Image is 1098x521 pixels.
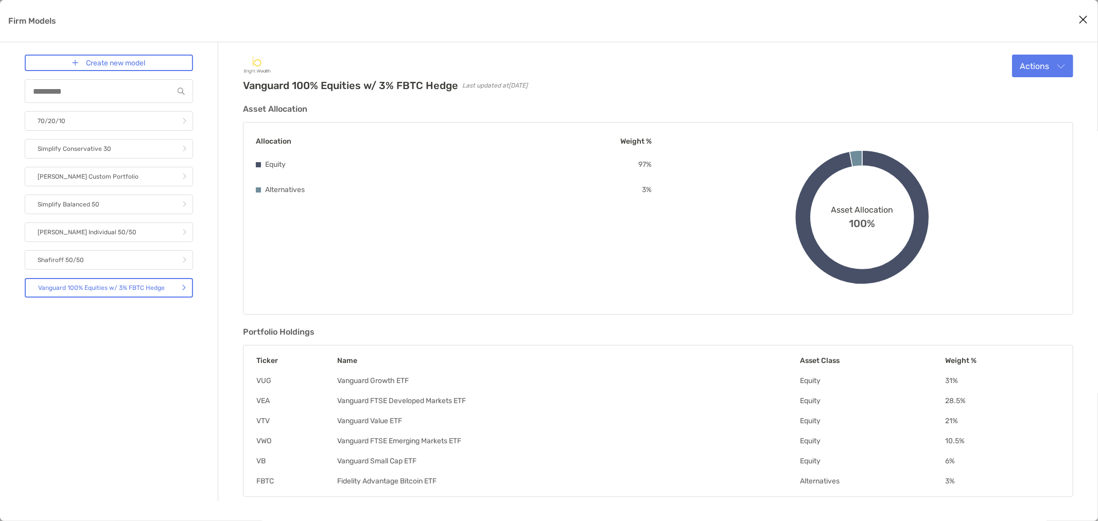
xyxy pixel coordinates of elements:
td: 28.5 % [945,396,1060,406]
a: 70/20/10 [25,111,193,131]
td: Fidelity Advantage Bitcoin ETF [337,476,799,486]
td: Equity [799,376,945,386]
td: Vanguard Value ETF [337,416,799,426]
td: FBTC [256,476,337,486]
p: Shafiroff 50/50 [38,254,84,267]
td: Equity [799,396,945,406]
td: 31 % [945,376,1060,386]
td: VUG [256,376,337,386]
img: input icon [178,88,185,95]
img: Company Logo [243,55,272,75]
td: 3 % [945,476,1060,486]
td: 6 % [945,456,1060,466]
h3: Asset Allocation [243,104,1073,114]
p: Allocation [256,135,291,148]
td: Alternatives [799,476,945,486]
p: 3 % [642,183,652,196]
td: VTV [256,416,337,426]
a: Create new model [25,55,193,71]
a: [PERSON_NAME] Individual 50/50 [25,222,193,242]
td: 10.5 % [945,436,1060,446]
p: [PERSON_NAME] Individual 50/50 [38,226,136,239]
td: 21 % [945,416,1060,426]
td: Equity [799,416,945,426]
td: VEA [256,396,337,406]
td: VB [256,456,337,466]
p: Vanguard 100% Equities w/ 3% FBTC Hedge [38,282,165,294]
p: 70/20/10 [38,115,65,128]
td: Vanguard Growth ETF [337,376,799,386]
span: Asset Allocation [831,205,894,215]
a: [PERSON_NAME] Custom Portfolio [25,167,193,186]
a: Vanguard 100% Equities w/ 3% FBTC Hedge [25,278,193,298]
h3: Portfolio Holdings [243,327,1073,337]
span: Last updated at [DATE] [462,82,528,89]
a: Simplify Conservative 30 [25,139,193,159]
p: Alternatives [265,183,305,196]
p: Simplify Balanced 50 [38,198,99,211]
span: 100% [849,215,876,230]
p: Weight % [621,135,652,148]
p: 97 % [639,158,652,171]
td: VWO [256,436,337,446]
a: Simplify Balanced 50 [25,195,193,214]
td: Vanguard FTSE Developed Markets ETF [337,396,799,406]
th: Ticker [256,356,337,366]
p: Firm Models [8,14,56,27]
h2: Vanguard 100% Equities w/ 3% FBTC Hedge [243,79,458,92]
td: Vanguard FTSE Emerging Markets ETF [337,436,799,446]
a: Shafiroff 50/50 [25,250,193,270]
td: Equity [799,436,945,446]
td: Equity [799,456,945,466]
th: Asset Class [799,356,945,366]
button: Actions [1012,55,1073,77]
td: Vanguard Small Cap ETF [337,456,799,466]
th: Name [337,356,799,366]
p: Simplify Conservative 30 [38,143,111,155]
p: [PERSON_NAME] Custom Portfolio [38,170,138,183]
button: Close modal [1075,12,1091,28]
p: Equity [265,158,286,171]
th: Weight % [945,356,1060,366]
